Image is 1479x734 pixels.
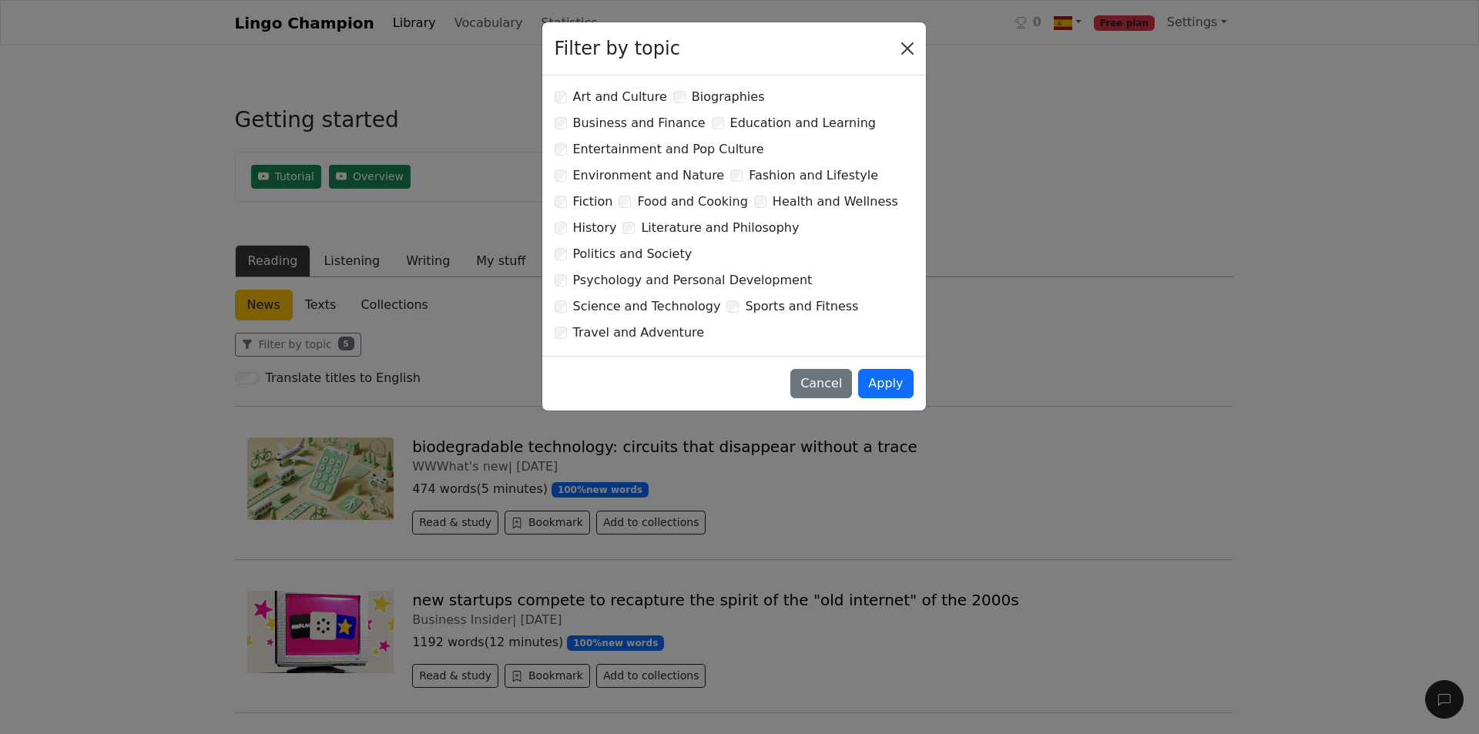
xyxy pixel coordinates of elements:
label: Entertainment and Pop Culture [573,140,764,159]
label: Food and Cooking [637,193,747,211]
label: Fiction [573,193,613,211]
label: Literature and Philosophy [641,219,799,237]
label: Travel and Adventure [573,323,705,342]
label: Psychology and Personal Development [573,271,813,290]
label: Business and Finance [573,114,706,132]
button: Apply [858,369,913,398]
label: Environment and Nature [573,166,725,185]
button: Cancel [790,369,852,398]
label: Education and Learning [730,114,876,132]
label: Politics and Society [573,245,693,263]
label: Biographies [692,88,765,106]
label: History [573,219,617,237]
label: Sports and Fitness [745,297,858,316]
label: Science and Technology [573,297,721,316]
label: Art and Culture [573,88,667,106]
label: Fashion and Lifestyle [749,166,878,185]
div: Filter by topic [555,35,680,62]
label: Health and Wellness [773,193,898,211]
button: Close [895,36,920,61]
